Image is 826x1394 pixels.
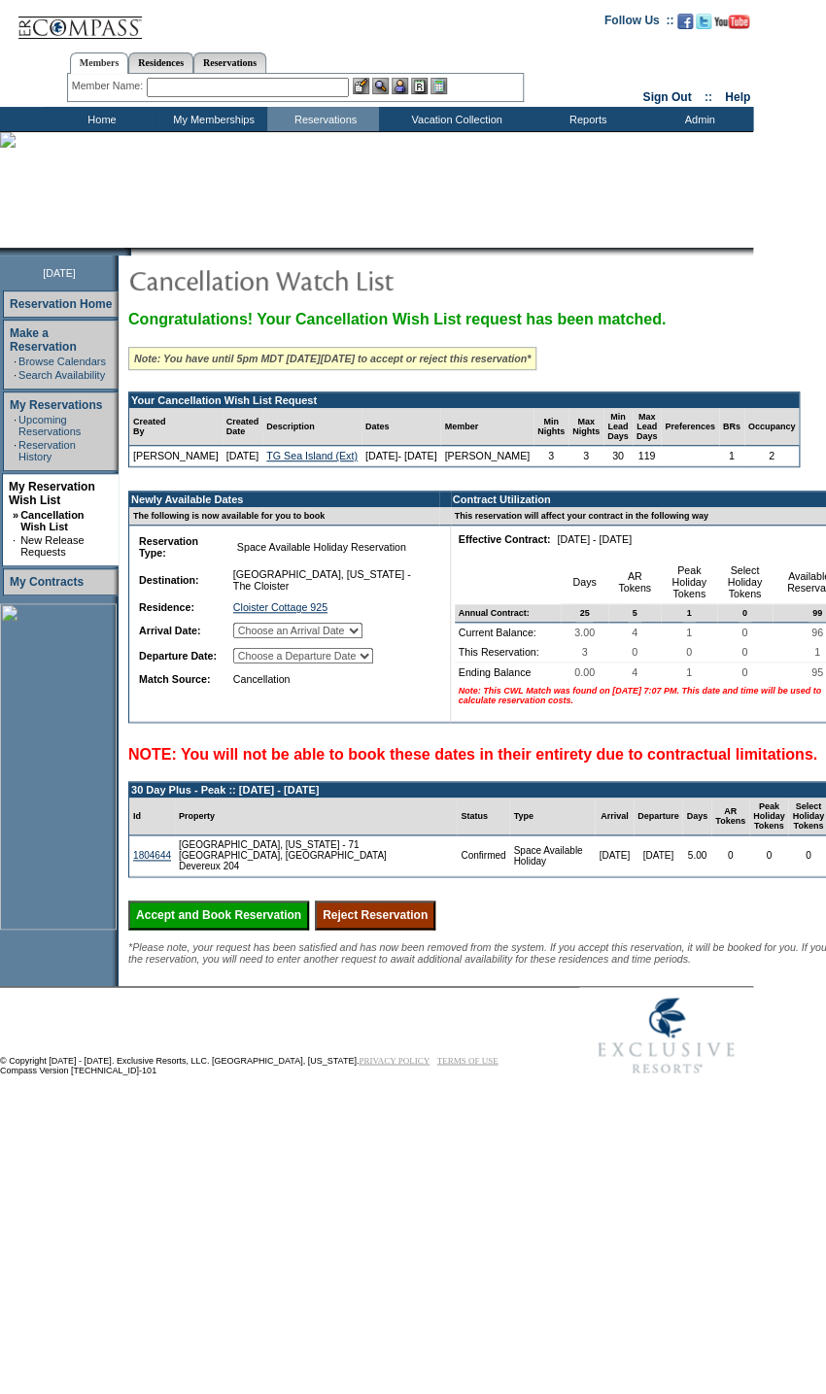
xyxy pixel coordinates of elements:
td: Departure [634,798,683,835]
span: 1 [682,604,695,622]
a: TG Sea Island (Ext) [266,450,358,461]
td: Days [682,798,711,835]
td: Preferences [661,408,719,446]
td: AR Tokens [608,561,662,604]
div: Member Name: [72,78,147,94]
span: 0 [738,663,751,682]
td: 5.00 [682,835,711,876]
b: Destination: [139,574,199,586]
span: 0 [738,642,751,662]
a: Become our fan on Facebook [677,19,693,31]
a: Cloister Cottage 925 [233,601,327,613]
td: Ending Balance [455,663,562,682]
td: 3 [568,446,603,466]
img: pgTtlCancellationNotification.gif [128,260,517,299]
span: 5 [628,604,640,622]
b: Residence: [139,601,194,613]
span: 3.00 [570,623,599,642]
a: Upcoming Reservations [18,414,81,437]
td: [DATE] [223,446,263,466]
a: My Reservations [10,398,102,412]
span: 0 [628,642,641,662]
span: 99 [809,604,826,622]
span: 0 [682,642,696,662]
td: Min Lead Days [603,408,633,446]
b: Departure Date: [139,650,217,662]
span: :: [705,90,712,104]
td: · [14,369,17,381]
a: Make a Reservation [10,326,77,354]
td: [DATE] [595,835,633,876]
td: Max Lead Days [633,408,662,446]
b: » [13,509,18,521]
td: 119 [633,446,662,466]
td: Newly Available Dates [129,492,439,507]
td: Confirmed [457,835,509,876]
td: Follow Us :: [604,12,673,35]
td: Arrival [595,798,633,835]
a: Reservation Home [10,297,112,311]
td: 2 [744,446,800,466]
span: 1 [682,623,696,642]
span: 3 [577,642,591,662]
b: Match Source: [139,673,210,685]
td: Reports [530,107,641,131]
span: 4 [628,663,641,682]
img: Follow us on Twitter [696,14,711,29]
td: Select Holiday Tokens [717,561,773,604]
a: Sign Out [642,90,691,104]
span: 0.00 [570,663,599,682]
span: 1 [810,642,824,662]
img: View [372,78,389,94]
i: Note: You have until 5pm MDT [DATE][DATE] to accept or reject this reservation* [134,353,531,364]
td: Your Cancellation Wish List Request [129,392,799,408]
img: promoShadowLeftCorner.gif [124,248,131,255]
td: Property [175,798,457,835]
a: Subscribe to our YouTube Channel [714,19,749,31]
td: [PERSON_NAME] [129,446,223,466]
td: Home [44,107,155,131]
a: Reservations [193,52,266,73]
td: My Memberships [155,107,267,131]
td: Current Balance: [455,623,562,642]
input: Accept and Book Reservation [128,901,309,930]
td: [GEOGRAPHIC_DATA], [US_STATE] - 71 [GEOGRAPHIC_DATA], [GEOGRAPHIC_DATA] Devereux 204 [175,835,457,876]
a: Cancellation Wish List [20,509,84,532]
td: Space Available Holiday [509,835,595,876]
span: Space Available Holiday Reservation [233,537,410,557]
td: Status [457,798,509,835]
img: Impersonate [392,78,408,94]
td: 0 [711,835,749,876]
a: 1804644 [133,850,171,861]
td: The following is now available for you to book [129,507,439,526]
a: My Reservation Wish List [9,480,95,507]
td: Peak Holiday Tokens [749,798,789,835]
a: Help [725,90,750,104]
img: Exclusive Resorts [579,987,753,1084]
td: Peak Holiday Tokens [661,561,716,604]
td: 0 [749,835,789,876]
td: Dates [361,408,441,446]
td: Id [129,798,175,835]
span: 4 [628,623,641,642]
a: Browse Calendars [18,356,106,367]
a: My Contracts [10,575,84,589]
b: Reservation Type: [139,535,198,559]
td: Reservations [267,107,379,131]
td: BRs [719,408,744,446]
a: Residences [128,52,193,73]
td: [PERSON_NAME] [440,446,533,466]
img: b_edit.gif [353,78,369,94]
td: Max Nights [568,408,603,446]
img: b_calculator.gif [430,78,447,94]
td: Annual Contract: [455,604,562,623]
td: Vacation Collection [379,107,530,131]
td: · [14,439,17,462]
td: Created By [129,408,223,446]
span: NOTE: You will not be able to book these dates in their entirety due to contractual limitations. [128,746,817,763]
td: [DATE]- [DATE] [361,446,441,466]
img: blank.gif [131,248,133,255]
a: TERMS OF USE [437,1055,499,1065]
b: Arrival Date: [139,625,200,636]
span: 0 [739,604,751,622]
